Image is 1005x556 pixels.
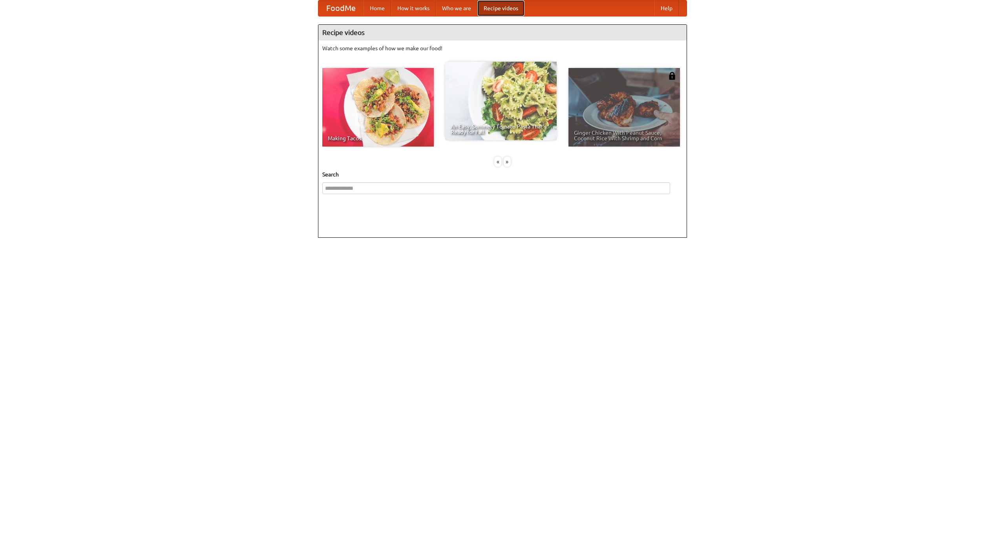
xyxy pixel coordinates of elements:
a: Help [654,0,679,16]
span: An Easy, Summery Tomato Pasta That's Ready for Fall [451,124,551,135]
a: An Easy, Summery Tomato Pasta That's Ready for Fall [445,62,557,140]
h4: Recipe videos [318,25,687,40]
img: 483408.png [668,72,676,80]
a: FoodMe [318,0,364,16]
a: Making Tacos [322,68,434,147]
h5: Search [322,171,683,178]
span: Making Tacos [328,136,428,141]
div: « [494,157,501,167]
div: » [504,157,511,167]
p: Watch some examples of how we make our food! [322,44,683,52]
a: Home [364,0,391,16]
a: Who we are [436,0,477,16]
a: Recipe videos [477,0,524,16]
a: How it works [391,0,436,16]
